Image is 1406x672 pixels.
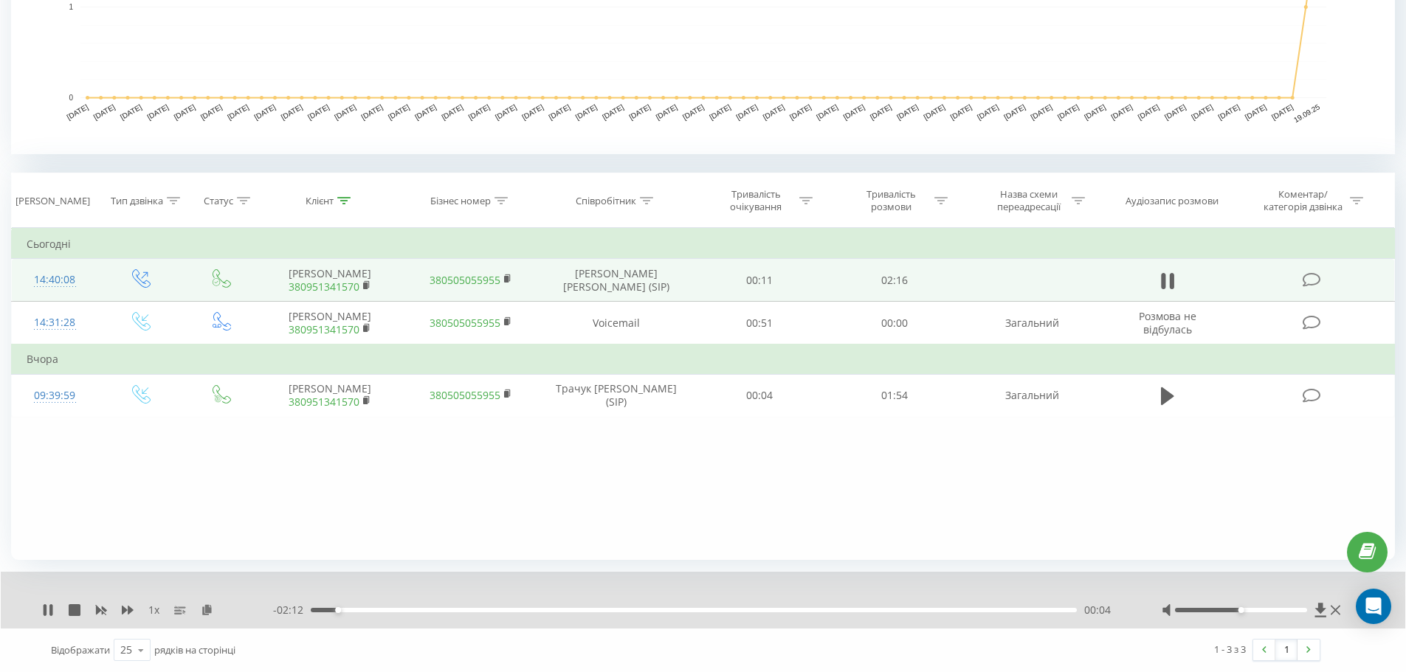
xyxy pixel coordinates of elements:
[827,259,962,302] td: 02:16
[260,302,400,345] td: [PERSON_NAME]
[430,195,491,207] div: Бізнес номер
[1083,103,1107,121] text: [DATE]
[69,94,73,102] text: 0
[273,603,311,617] span: - 02:12
[922,103,946,121] text: [DATE]
[199,103,224,121] text: [DATE]
[520,103,545,121] text: [DATE]
[1190,103,1214,121] text: [DATE]
[145,103,170,121] text: [DATE]
[989,188,1068,213] div: Назва схеми переадресації
[1002,103,1027,121] text: [DATE]
[601,103,625,121] text: [DATE]
[895,103,920,121] text: [DATE]
[306,195,334,207] div: Клієнт
[842,103,866,121] text: [DATE]
[204,195,233,207] div: Статус
[548,103,572,121] text: [DATE]
[762,103,786,121] text: [DATE]
[335,607,341,613] div: Accessibility label
[576,195,636,207] div: Співробітник
[413,103,438,121] text: [DATE]
[260,259,400,302] td: [PERSON_NAME]
[949,103,973,121] text: [DATE]
[627,103,652,121] text: [DATE]
[827,374,962,417] td: 01:54
[111,195,163,207] div: Тип дзвінка
[541,302,692,345] td: Voicemail
[692,374,827,417] td: 00:04
[708,103,732,121] text: [DATE]
[467,103,492,121] text: [DATE]
[260,374,400,417] td: [PERSON_NAME]
[430,388,500,402] a: 380505055955
[1056,103,1081,121] text: [DATE]
[1084,603,1111,617] span: 00:04
[306,103,331,121] text: [DATE]
[15,195,90,207] div: [PERSON_NAME]
[119,103,143,121] text: [DATE]
[1217,103,1241,121] text: [DATE]
[120,642,132,657] div: 25
[27,381,83,410] div: 09:39:59
[1163,103,1188,121] text: [DATE]
[387,103,411,121] text: [DATE]
[154,643,235,657] span: рядків на сторінці
[852,188,931,213] div: Тривалість розмови
[440,103,464,121] text: [DATE]
[289,395,359,409] a: 380951341570
[735,103,759,121] text: [DATE]
[1109,103,1134,121] text: [DATE]
[1126,195,1219,207] div: Аудіозапис розмови
[976,103,1000,121] text: [DATE]
[1356,589,1391,624] div: Open Intercom Messenger
[717,188,796,213] div: Тривалість очікування
[51,643,110,657] span: Відображати
[574,103,599,121] text: [DATE]
[69,3,73,11] text: 1
[1238,607,1244,613] div: Accessibility label
[788,103,813,121] text: [DATE]
[333,103,357,121] text: [DATE]
[1139,309,1196,336] span: Розмова не відбулась
[692,302,827,345] td: 00:51
[430,316,500,330] a: 380505055955
[815,103,839,121] text: [DATE]
[1214,642,1246,657] div: 1 - 3 з 3
[280,103,304,121] text: [DATE]
[1292,103,1322,124] text: 19.09.25
[962,302,1102,345] td: Загальний
[27,308,83,337] div: 14:31:28
[148,603,159,617] span: 1 x
[27,266,83,294] div: 14:40:08
[1244,103,1268,121] text: [DATE]
[962,374,1102,417] td: Загальний
[253,103,278,121] text: [DATE]
[1260,188,1346,213] div: Коментар/категорія дзвінка
[360,103,385,121] text: [DATE]
[541,259,692,302] td: [PERSON_NAME] [PERSON_NAME] (SIP)
[12,229,1395,259] td: Сьогодні
[681,103,706,121] text: [DATE]
[869,103,893,121] text: [DATE]
[1137,103,1161,121] text: [DATE]
[289,322,359,336] a: 380951341570
[173,103,197,121] text: [DATE]
[1270,103,1295,121] text: [DATE]
[12,344,1395,374] td: Вчора
[289,280,359,294] a: 380951341570
[1275,640,1298,660] a: 1
[66,103,90,121] text: [DATE]
[494,103,518,121] text: [DATE]
[827,302,962,345] td: 00:00
[430,273,500,287] a: 380505055955
[655,103,679,121] text: [DATE]
[226,103,250,121] text: [DATE]
[692,259,827,302] td: 00:11
[541,374,692,417] td: Трачук [PERSON_NAME] (SIP)
[1030,103,1054,121] text: [DATE]
[92,103,117,121] text: [DATE]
